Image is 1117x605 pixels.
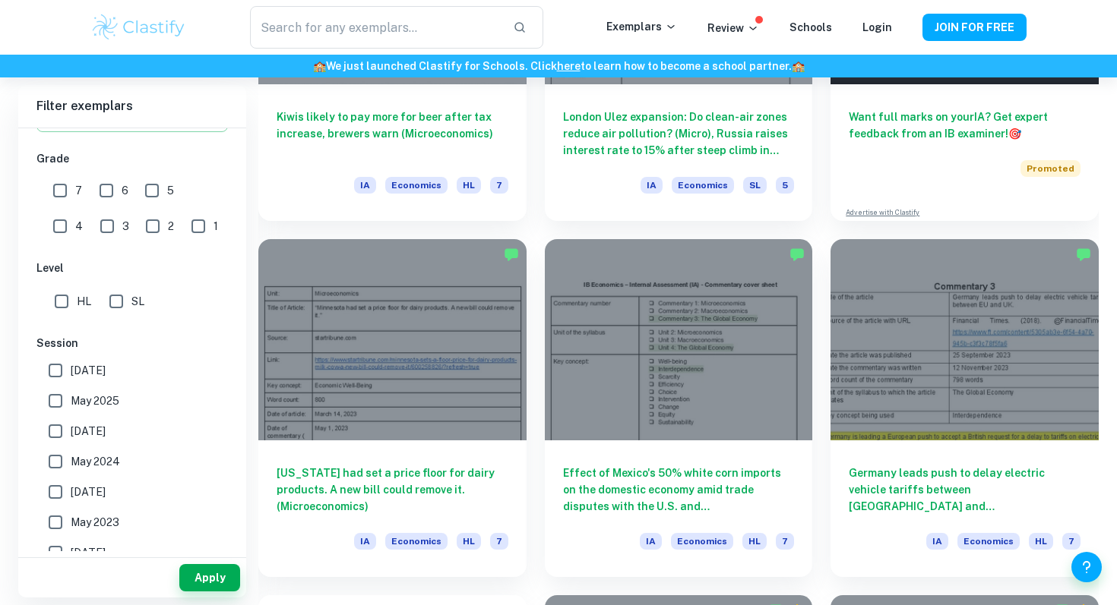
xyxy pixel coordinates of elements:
span: 🎯 [1008,128,1021,140]
h6: Effect of Mexico's 50% white corn imports on the domestic economy amid trade disputes with the U.... [563,465,795,515]
span: SL [131,293,144,310]
h6: Session [36,335,228,351]
span: 7 [776,533,794,550]
span: IA [641,177,663,194]
span: HL [457,533,481,550]
img: Marked [789,247,805,262]
button: Help and Feedback [1071,552,1102,582]
span: HL [457,177,481,194]
span: May 2024 [71,453,120,470]
span: 5 [167,182,174,199]
img: Clastify logo [90,12,187,43]
span: 2 [168,218,174,235]
span: HL [1029,533,1053,550]
h6: Level [36,260,228,276]
h6: We just launched Clastify for Schools. Click to learn how to become a school partner. [3,58,1114,74]
a: Schools [789,21,832,33]
span: Economics [385,533,448,550]
span: Economics [385,177,448,194]
button: JOIN FOR FREE [922,14,1027,41]
span: 3 [122,218,129,235]
a: Advertise with Clastify [846,207,919,218]
span: Economics [957,533,1020,550]
span: 🏫 [313,60,326,72]
h6: Want full marks on your IA ? Get expert feedback from an IB examiner! [849,109,1081,142]
span: Economics [671,533,733,550]
span: May 2025 [71,392,119,409]
a: Effect of Mexico's 50% white corn imports on the domestic economy amid trade disputes with the U.... [545,239,813,576]
span: 6 [122,182,128,199]
span: IA [640,533,662,550]
span: IA [926,533,948,550]
span: HL [77,293,91,310]
span: SL [743,177,767,194]
span: IA [354,177,376,194]
h6: Grade [36,150,228,167]
h6: [US_STATE] had set a price floor for dairy products. A new bill could remove it. (Microeconomics) [277,465,508,515]
span: [DATE] [71,362,106,379]
img: Marked [1076,247,1091,262]
span: 4 [75,218,83,235]
h6: Kiwis likely to pay more for beer after tax increase, brewers warn (Microeconomics) [277,109,508,159]
input: Search for any exemplars... [250,6,501,49]
h6: Germany leads push to delay electric vehicle tariffs between [GEOGRAPHIC_DATA] and [GEOGRAPHIC_DA... [849,465,1081,515]
span: 7 [490,533,508,550]
span: May 2023 [71,514,119,531]
span: Promoted [1020,160,1081,177]
h6: Filter exemplars [18,85,246,128]
a: Germany leads push to delay electric vehicle tariffs between [GEOGRAPHIC_DATA] and [GEOGRAPHIC_DA... [831,239,1099,576]
span: HL [742,533,767,550]
a: here [557,60,581,72]
span: Economics [672,177,734,194]
img: Marked [504,247,519,262]
button: Apply [179,564,240,591]
span: 🏫 [792,60,805,72]
p: Exemplars [606,18,677,35]
a: [US_STATE] had set a price floor for dairy products. A new bill could remove it. (Microeconomics)... [258,239,527,576]
span: 5 [776,177,794,194]
span: IA [354,533,376,550]
p: Review [707,20,759,36]
span: 7 [490,177,508,194]
span: [DATE] [71,544,106,561]
span: 7 [1062,533,1081,550]
a: Login [862,21,892,33]
span: [DATE] [71,484,106,500]
span: 1 [214,218,218,235]
span: 7 [75,182,82,199]
span: [DATE] [71,423,106,440]
h6: London Ulez expansion: Do clean-air zones reduce air pollution? (Micro), Russia raises interest r... [563,109,795,159]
